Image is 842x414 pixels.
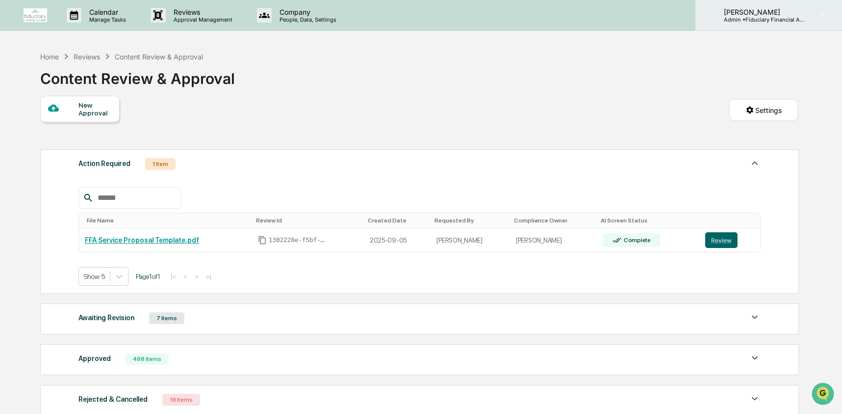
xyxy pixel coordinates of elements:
[510,228,597,252] td: [PERSON_NAME]
[136,273,160,280] span: Page 1 of 1
[162,394,200,406] div: 19 Items
[40,53,59,61] div: Home
[258,236,267,245] span: Copy Id
[167,78,179,90] button: Start new chat
[6,120,67,138] a: 🖐️Preclearance
[729,99,798,121] button: Settings
[126,353,169,365] div: 488 Items
[705,232,754,248] a: Review
[434,217,506,224] div: Toggle SortBy
[87,217,248,224] div: Toggle SortBy
[10,143,18,151] div: 🔎
[78,157,130,170] div: Action Required
[168,273,179,281] button: |<
[74,53,100,61] div: Reviews
[601,217,695,224] div: Toggle SortBy
[145,158,176,170] div: 1 Item
[33,85,124,93] div: We're available if you need us!
[20,124,63,134] span: Preclearance
[192,273,202,281] button: >
[269,236,328,244] span: 1302228e-f5bf-45f6-8380-b42a730cf789
[6,138,66,156] a: 🔎Data Lookup
[78,393,148,406] div: Rejected & Cancelled
[166,8,237,16] p: Reviews
[10,125,18,133] div: 🖐️
[98,166,119,174] span: Pylon
[716,16,807,23] p: Admin • Fiduciary Financial Advisors
[705,232,738,248] button: Review
[81,16,131,23] p: Manage Tasks
[71,125,79,133] div: 🗄️
[707,217,756,224] div: Toggle SortBy
[85,236,199,244] a: FFA Service Proposal Template.pdf
[33,75,161,85] div: Start new chat
[40,62,235,87] div: Content Review & Approval
[272,8,341,16] p: Company
[10,21,179,36] p: How can we help?
[749,157,761,169] img: caret
[431,228,510,252] td: [PERSON_NAME]
[78,311,134,324] div: Awaiting Revision
[81,8,131,16] p: Calendar
[67,120,126,138] a: 🗄️Attestations
[166,16,237,23] p: Approval Management
[749,352,761,364] img: caret
[622,237,651,244] div: Complete
[716,8,807,16] p: [PERSON_NAME]
[69,166,119,174] a: Powered byPylon
[256,217,360,224] div: Toggle SortBy
[20,142,62,152] span: Data Lookup
[811,382,837,408] iframe: Open customer support
[24,8,47,22] img: logo
[272,16,341,23] p: People, Data, Settings
[78,352,111,365] div: Approved
[115,53,203,61] div: Content Review & Approval
[81,124,122,134] span: Attestations
[368,217,427,224] div: Toggle SortBy
[78,101,111,117] div: New Approval
[514,217,593,224] div: Toggle SortBy
[180,273,190,281] button: <
[749,311,761,323] img: caret
[203,273,214,281] button: >|
[749,393,761,405] img: caret
[149,312,184,324] div: 7 Items
[364,228,431,252] td: 2025-09-05
[10,75,27,93] img: 1746055101610-c473b297-6a78-478c-a979-82029cc54cd1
